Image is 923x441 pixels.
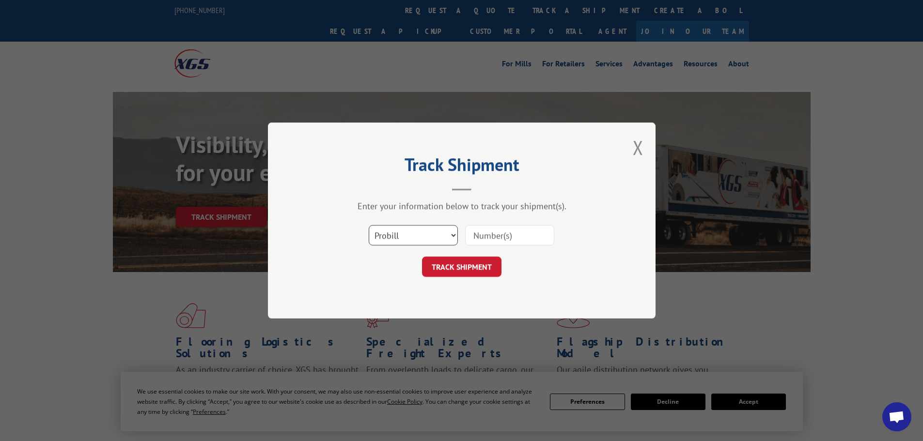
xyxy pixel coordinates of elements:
[316,200,607,212] div: Enter your information below to track your shipment(s).
[316,158,607,176] h2: Track Shipment
[422,257,501,277] button: TRACK SHIPMENT
[882,402,911,431] div: Open chat
[633,135,643,160] button: Close modal
[465,225,554,245] input: Number(s)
